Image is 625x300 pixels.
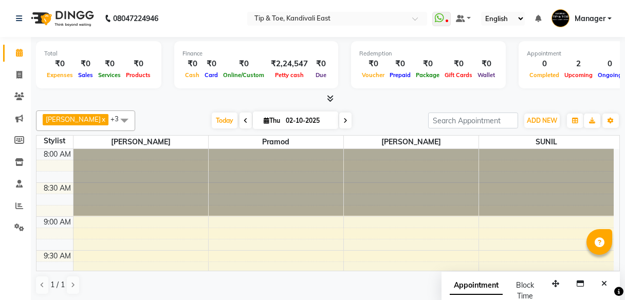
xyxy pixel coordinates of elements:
[387,58,413,70] div: ₹0
[313,71,329,79] span: Due
[26,4,97,33] img: logo
[76,58,96,70] div: ₹0
[344,136,479,148] span: [PERSON_NAME]
[575,13,605,24] span: Manager
[524,114,560,128] button: ADD NEW
[272,71,306,79] span: Petty cash
[450,276,503,295] span: Appointment
[182,71,202,79] span: Cash
[182,58,202,70] div: ₹0
[479,136,614,148] span: SUNIL
[475,58,498,70] div: ₹0
[527,58,562,70] div: 0
[96,58,123,70] div: ₹0
[442,71,475,79] span: Gift Cards
[475,71,498,79] span: Wallet
[359,49,498,58] div: Redemption
[413,58,442,70] div: ₹0
[73,136,208,148] span: [PERSON_NAME]
[359,58,387,70] div: ₹0
[42,149,73,160] div: 8:00 AM
[212,113,237,128] span: Today
[428,113,518,128] input: Search Appointment
[562,71,595,79] span: Upcoming
[209,136,343,148] span: Pramod
[50,279,65,290] span: 1 / 1
[442,58,475,70] div: ₹0
[220,58,267,70] div: ₹0
[123,58,153,70] div: ₹0
[267,58,312,70] div: ₹2,24,547
[283,113,334,128] input: 2025-10-02
[42,217,73,228] div: 9:00 AM
[595,71,624,79] span: Ongoing
[123,71,153,79] span: Products
[595,58,624,70] div: 0
[413,71,442,79] span: Package
[202,71,220,79] span: Card
[76,71,96,79] span: Sales
[46,115,101,123] span: [PERSON_NAME]
[42,251,73,261] div: 9:30 AM
[527,71,562,79] span: Completed
[44,58,76,70] div: ₹0
[44,49,153,58] div: Total
[527,117,557,124] span: ADD NEW
[202,58,220,70] div: ₹0
[111,115,126,123] span: +3
[96,71,123,79] span: Services
[101,115,105,123] a: x
[582,259,615,290] iframe: chat widget
[44,71,76,79] span: Expenses
[387,71,413,79] span: Prepaid
[312,58,330,70] div: ₹0
[552,9,569,27] img: Manager
[182,49,330,58] div: Finance
[220,71,267,79] span: Online/Custom
[261,117,283,124] span: Thu
[42,183,73,194] div: 8:30 AM
[36,136,73,146] div: Stylist
[359,71,387,79] span: Voucher
[562,58,595,70] div: 2
[113,4,158,33] b: 08047224946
